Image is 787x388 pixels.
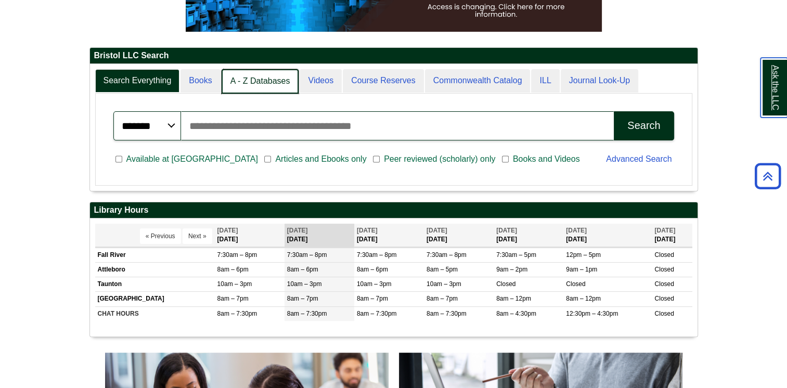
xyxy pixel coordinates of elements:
[95,69,180,93] a: Search Everything
[566,251,601,258] span: 12pm – 5pm
[271,153,370,165] span: Articles and Ebooks only
[357,227,378,234] span: [DATE]
[264,154,271,164] input: Articles and Ebooks only
[90,202,698,218] h2: Library Hours
[566,227,587,234] span: [DATE]
[496,251,536,258] span: 7:30am – 5pm
[217,251,257,258] span: 7:30am – 8pm
[373,154,380,164] input: Peer reviewed (scholarly) only
[627,120,660,132] div: Search
[427,295,458,302] span: 8am – 7pm
[357,310,397,317] span: 8am – 7:30pm
[357,251,397,258] span: 7:30am – 8pm
[95,277,215,292] td: Taunton
[300,69,342,93] a: Videos
[287,295,318,302] span: 8am – 7pm
[217,310,257,317] span: 8am – 7:30pm
[531,69,559,93] a: ILL
[357,266,388,273] span: 8am – 6pm
[115,154,122,164] input: Available at [GEOGRAPHIC_DATA]
[217,280,252,288] span: 10am – 3pm
[287,227,308,234] span: [DATE]
[654,295,674,302] span: Closed
[424,224,494,247] th: [DATE]
[654,280,674,288] span: Closed
[287,266,318,273] span: 8am – 6pm
[287,280,322,288] span: 10am – 3pm
[217,266,249,273] span: 8am – 6pm
[95,306,215,321] td: CHAT HOURS
[180,69,220,93] a: Books
[343,69,424,93] a: Course Reserves
[95,248,215,262] td: Fall River
[122,153,262,165] span: Available at [GEOGRAPHIC_DATA]
[751,169,784,183] a: Back to Top
[285,224,354,247] th: [DATE]
[496,295,531,302] span: 8am – 12pm
[566,310,618,317] span: 12:30pm – 4:30pm
[427,310,467,317] span: 8am – 7:30pm
[95,292,215,306] td: [GEOGRAPHIC_DATA]
[217,227,238,234] span: [DATE]
[606,154,672,163] a: Advanced Search
[496,266,527,273] span: 9am – 2pm
[183,228,212,244] button: Next »
[509,153,584,165] span: Books and Videos
[140,228,181,244] button: « Previous
[287,310,327,317] span: 8am – 7:30pm
[563,224,652,247] th: [DATE]
[427,227,447,234] span: [DATE]
[654,266,674,273] span: Closed
[654,310,674,317] span: Closed
[566,295,601,302] span: 8am – 12pm
[357,280,392,288] span: 10am – 3pm
[217,295,249,302] span: 8am – 7pm
[90,48,698,64] h2: Bristol LLC Search
[502,154,509,164] input: Books and Videos
[357,295,388,302] span: 8am – 7pm
[496,310,536,317] span: 8am – 4:30pm
[354,224,424,247] th: [DATE]
[494,224,563,247] th: [DATE]
[95,263,215,277] td: Attleboro
[287,251,327,258] span: 7:30am – 8pm
[566,280,585,288] span: Closed
[561,69,638,93] a: Journal Look-Up
[427,266,458,273] span: 8am – 5pm
[566,266,597,273] span: 9am – 1pm
[652,224,692,247] th: [DATE]
[654,227,675,234] span: [DATE]
[496,280,515,288] span: Closed
[654,251,674,258] span: Closed
[215,224,285,247] th: [DATE]
[614,111,674,140] button: Search
[380,153,499,165] span: Peer reviewed (scholarly) only
[425,69,531,93] a: Commonwealth Catalog
[222,69,299,94] a: A - Z Databases
[496,227,517,234] span: [DATE]
[427,251,467,258] span: 7:30am – 8pm
[427,280,461,288] span: 10am – 3pm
